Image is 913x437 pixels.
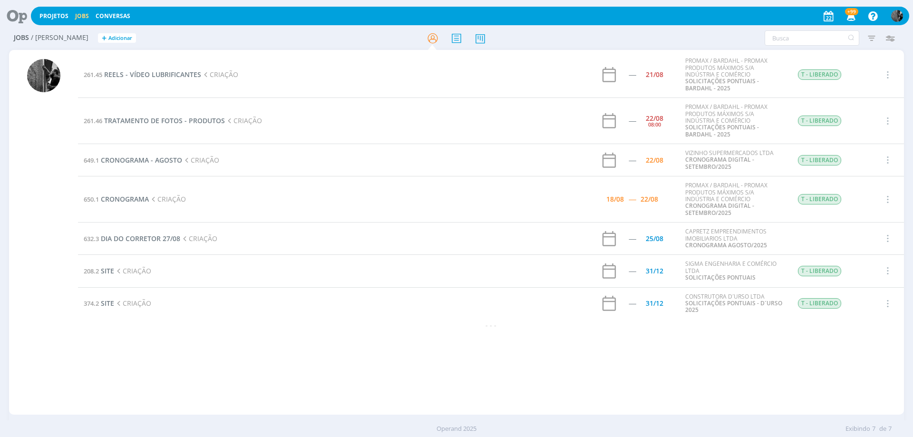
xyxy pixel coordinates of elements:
[104,70,201,79] span: REELS - VÍDEO LUBRIFICANTES
[606,196,624,203] div: 18/08
[84,267,99,275] span: 208.2
[685,273,756,282] a: SOLICITAÇÕES PONTUAIS
[39,12,68,20] a: Projetos
[84,234,180,243] a: 632.3DIA DO CORRETOR 27/08
[879,424,886,434] span: de
[84,234,99,243] span: 632.3
[114,266,151,275] span: CRIAÇÃO
[646,300,663,307] div: 31/12
[84,299,99,308] span: 374.2
[84,194,149,204] a: 650.1CRONOGRAMA
[891,8,903,24] button: P
[685,150,783,170] div: VIZINHO SUPERMERCADOS LTDA
[84,156,99,165] span: 649.1
[101,299,114,308] span: SITE
[37,12,71,20] button: Projetos
[102,33,107,43] span: +
[685,241,767,249] a: CRONOGRAMA AGOSTO/2025
[101,194,149,204] span: CRONOGRAMA
[101,266,114,275] span: SITE
[14,34,29,42] span: Jobs
[84,266,114,275] a: 208.2SITE
[225,116,262,125] span: CRIAÇÃO
[201,70,238,79] span: CRIAÇÃO
[646,157,663,164] div: 22/08
[108,35,132,41] span: Adicionar
[98,33,136,43] button: +Adicionar
[685,293,783,314] div: CONSTRUTORA D´URSO LTDA
[104,116,225,125] span: TRATAMENTO DE FOTOS - PRODUTOS
[872,424,875,434] span: 7
[101,234,180,243] span: DIA DO CORRETOR 27/08
[685,123,759,138] a: SOLICITAÇÕES PONTUAIS - BARDAHL - 2025
[685,155,754,170] a: CRONOGRAMA DIGITAL - SETEMBRO/2025
[84,117,102,125] span: 261.46
[180,234,217,243] span: CRIAÇÃO
[888,424,892,434] span: 7
[31,34,88,42] span: / [PERSON_NAME]
[685,58,783,92] div: PROMAX / BARDAHL - PROMAX PRODUTOS MÁXIMOS S/A INDÚSTRIA E COMÉRCIO
[75,12,89,20] a: Jobs
[798,298,841,309] span: T - LIBERADO
[629,117,636,124] div: -----
[648,122,661,127] div: 08:00
[646,235,663,242] div: 25/08
[798,69,841,80] span: T - LIBERADO
[78,320,904,330] div: - - -
[685,77,759,92] a: SOLICITAÇÕES PONTUAIS - BARDAHL - 2025
[685,261,783,281] div: SIGMA ENGENHARIA E COMÉRCIO LTDA
[798,194,841,204] span: T - LIBERADO
[114,299,151,308] span: CRIAÇÃO
[84,299,114,308] a: 374.2SITE
[72,12,92,20] button: Jobs
[646,71,663,78] div: 21/08
[765,30,859,46] input: Busca
[629,235,636,242] div: -----
[96,12,130,20] a: Conversas
[891,10,903,22] img: P
[101,155,182,165] span: CRONOGRAMA - AGOSTO
[685,182,783,216] div: PROMAX / BARDAHL - PROMAX PRODUTOS MÁXIMOS S/A INDÚSTRIA E COMÉRCIO
[845,424,870,434] span: Exibindo
[84,70,102,79] span: 261.45
[84,116,225,125] a: 261.46TRATAMENTO DE FOTOS - PRODUTOS
[845,8,858,15] span: +99
[685,202,754,216] a: CRONOGRAMA DIGITAL - SETEMBRO/2025
[685,299,782,314] a: SOLICITAÇÕES PONTUAIS - D´URSO 2025
[798,155,841,165] span: T - LIBERADO
[629,300,636,307] div: -----
[182,155,219,165] span: CRIAÇÃO
[149,194,186,204] span: CRIAÇÃO
[798,116,841,126] span: T - LIBERADO
[646,268,663,274] div: 31/12
[84,155,182,165] a: 649.1CRONOGRAMA - AGOSTO
[685,104,783,138] div: PROMAX / BARDAHL - PROMAX PRODUTOS MÁXIMOS S/A INDÚSTRIA E COMÉRCIO
[685,228,783,249] div: CAPRETZ EMPREENDIMENTOS IMOBILIARIOS LTDA
[93,12,133,20] button: Conversas
[629,268,636,274] div: -----
[629,71,636,78] div: -----
[84,70,201,79] a: 261.45REELS - VÍDEO LUBRIFICANTES
[629,157,636,164] div: -----
[629,194,636,204] span: -----
[27,59,60,92] img: P
[84,195,99,204] span: 650.1
[798,266,841,276] span: T - LIBERADO
[641,196,658,203] div: 22/08
[841,8,860,25] button: +99
[646,115,663,122] div: 22/08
